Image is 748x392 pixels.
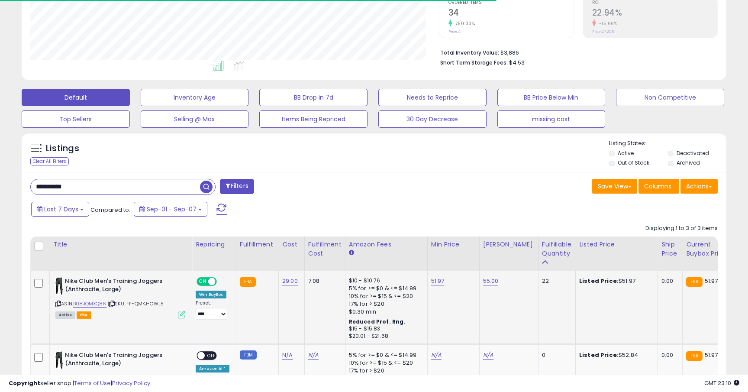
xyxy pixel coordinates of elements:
[73,300,106,308] a: B08JQMXQ8N
[638,179,679,194] button: Columns
[349,308,421,316] div: $0.30 min
[349,249,354,257] small: Amazon Fees.
[147,205,197,214] span: Sep-01 - Sep-07
[661,351,676,359] div: 0.00
[378,110,487,128] button: 30 Day Decrease
[483,351,493,360] a: N/A
[31,202,89,217] button: Last 7 Days
[431,240,476,249] div: Min Price
[65,277,170,295] b: Nike Club Men's Training Joggers (Anthracite, Large)
[609,139,726,148] p: Listing States:
[592,29,614,34] small: Prev: 27.20%
[579,351,651,359] div: $52.84
[9,379,150,388] div: seller snap | |
[65,351,170,369] b: Nike Club Men's Training Joggers (Anthracite, Large)
[483,240,535,249] div: [PERSON_NAME]
[542,277,569,285] div: 22
[282,277,298,285] a: 29.00
[55,277,63,295] img: 21dNo7FhMPL._SL40_.jpg
[349,240,424,249] div: Amazon Fees
[349,325,421,333] div: $15 - $15.83
[74,379,111,387] a: Terms of Use
[616,89,724,106] button: Non Competitive
[686,351,702,361] small: FBA
[55,351,63,369] img: 21dNo7FhMPL._SL40_.jpg
[677,159,700,166] label: Archived
[440,59,508,66] b: Short Term Storage Fees:
[349,318,406,325] b: Reduced Prof. Rng.
[592,8,717,19] h2: 22.94%
[509,58,525,67] span: $4.53
[483,277,499,285] a: 55.00
[349,277,421,285] div: $10 - $10.76
[205,352,219,360] span: OFF
[349,300,421,308] div: 17% for > $20
[112,379,150,387] a: Privacy Policy
[55,311,75,319] span: All listings currently available for purchase on Amazon
[542,351,569,359] div: 0
[141,110,249,128] button: Selling @ Max
[197,278,208,285] span: ON
[108,300,164,307] span: | SKU: FF-QMKJ-OWL5
[196,240,232,249] div: Repricing
[22,110,130,128] button: Top Sellers
[686,240,731,258] div: Current Buybox Price
[240,240,275,249] div: Fulfillment
[704,379,739,387] span: 2025-09-15 23:10 GMT
[349,333,421,340] div: $20.01 - $21.68
[618,149,634,157] label: Active
[308,240,342,258] div: Fulfillment Cost
[308,277,339,285] div: 7.08
[677,149,709,157] label: Deactivated
[44,205,78,214] span: Last 7 Days
[240,350,257,360] small: FBM
[592,179,637,194] button: Save View
[579,277,619,285] b: Listed Price:
[542,240,572,258] div: Fulfillable Quantity
[196,300,229,320] div: Preset:
[30,157,69,165] div: Clear All Filters
[596,20,618,27] small: -15.66%
[686,277,702,287] small: FBA
[448,8,574,19] h2: 34
[349,285,421,292] div: 5% for >= $0 & <= $14.99
[240,277,256,287] small: FBA
[645,224,718,233] div: Displaying 1 to 3 of 3 items
[579,351,619,359] b: Listed Price:
[705,351,718,359] span: 51.97
[90,206,130,214] span: Compared to:
[618,159,649,166] label: Out of Stock
[440,49,499,56] b: Total Inventory Value:
[448,0,574,5] span: Ordered Items
[141,89,249,106] button: Inventory Age
[680,179,718,194] button: Actions
[497,110,606,128] button: missing cost
[592,0,717,5] span: ROI
[431,277,445,285] a: 51.97
[579,277,651,285] div: $51.97
[196,365,229,373] div: Amazon AI *
[46,143,79,155] h5: Listings
[378,89,487,106] button: Needs to Reprice
[448,29,461,34] small: Prev: 4
[661,277,676,285] div: 0.00
[349,351,421,359] div: 5% for >= $0 & <= $14.99
[705,277,718,285] span: 51.97
[220,179,254,194] button: Filters
[282,351,293,360] a: N/A
[579,240,654,249] div: Listed Price
[431,351,442,360] a: N/A
[282,240,301,249] div: Cost
[9,379,40,387] strong: Copyright
[452,20,475,27] small: 750.00%
[349,359,421,367] div: 10% for >= $15 & <= $20
[55,277,185,317] div: ASIN:
[644,182,671,191] span: Columns
[440,47,711,57] li: $3,886
[22,89,130,106] button: Default
[134,202,207,217] button: Sep-01 - Sep-07
[216,278,229,285] span: OFF
[77,311,91,319] span: FBA
[349,292,421,300] div: 10% for >= $15 & <= $20
[308,351,319,360] a: N/A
